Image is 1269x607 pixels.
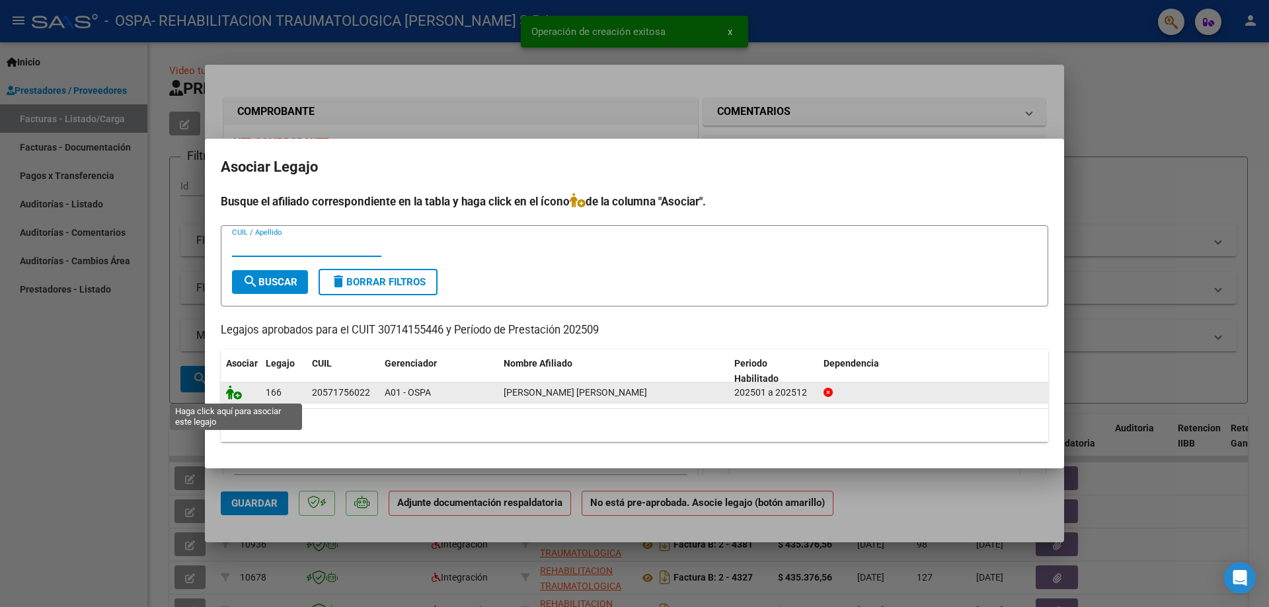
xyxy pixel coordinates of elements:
button: Borrar Filtros [319,269,438,295]
span: Dependencia [824,358,879,369]
span: Legajo [266,358,295,369]
datatable-header-cell: CUIL [307,349,379,393]
span: Buscar [243,276,297,288]
datatable-header-cell: Gerenciador [379,349,498,393]
div: 202501 a 202512 [734,385,813,400]
span: Asociar [226,358,258,369]
datatable-header-cell: Legajo [260,349,307,393]
span: A01 - OSPA [385,387,431,398]
span: Periodo Habilitado [734,358,779,384]
span: Nombre Afiliado [504,358,572,369]
span: Borrar Filtros [330,276,426,288]
h2: Asociar Legajo [221,155,1048,180]
button: Buscar [232,270,308,294]
mat-icon: delete [330,273,346,289]
datatable-header-cell: Periodo Habilitado [729,349,818,393]
span: Gerenciador [385,358,437,369]
datatable-header-cell: Dependencia [818,349,1049,393]
div: 20571756022 [312,385,370,400]
span: 166 [266,387,282,398]
h4: Busque el afiliado correspondiente en la tabla y haga click en el ícono de la columna "Asociar". [221,193,1048,210]
div: 1 registros [221,409,1048,442]
datatable-header-cell: Nombre Afiliado [498,349,729,393]
span: CUIL [312,358,332,369]
div: Open Intercom Messenger [1224,562,1256,594]
p: Legajos aprobados para el CUIT 30714155446 y Período de Prestación 202509 [221,322,1048,339]
mat-icon: search [243,273,258,289]
span: BARRIOS NEHEMIAS AARON [504,387,647,398]
datatable-header-cell: Asociar [221,349,260,393]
